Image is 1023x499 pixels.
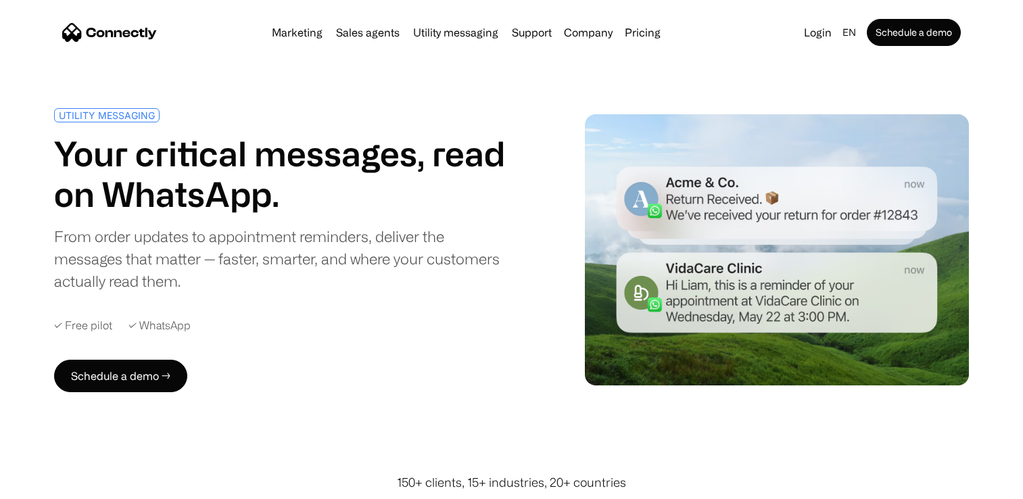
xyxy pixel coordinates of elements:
[842,23,856,42] div: en
[564,23,613,42] div: Company
[619,27,666,38] a: Pricing
[54,360,187,392] a: Schedule a demo →
[397,473,626,492] div: 150+ clients, 15+ industries, 20+ countries
[27,475,81,494] ul: Language list
[128,319,191,332] div: ✓ WhatsApp
[506,27,557,38] a: Support
[266,27,328,38] a: Marketing
[59,110,155,120] div: UTILITY MESSAGING
[408,27,504,38] a: Utility messaging
[799,23,837,42] a: Login
[54,225,506,292] div: From order updates to appointment reminders, deliver the messages that matter — faster, smarter, ...
[54,319,112,332] div: ✓ Free pilot
[837,23,864,42] div: en
[867,19,961,46] a: Schedule a demo
[14,474,81,494] aside: Language selected: English
[54,133,506,214] h1: Your critical messages, read on WhatsApp.
[62,22,157,43] a: home
[331,27,405,38] a: Sales agents
[560,23,617,42] div: Company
